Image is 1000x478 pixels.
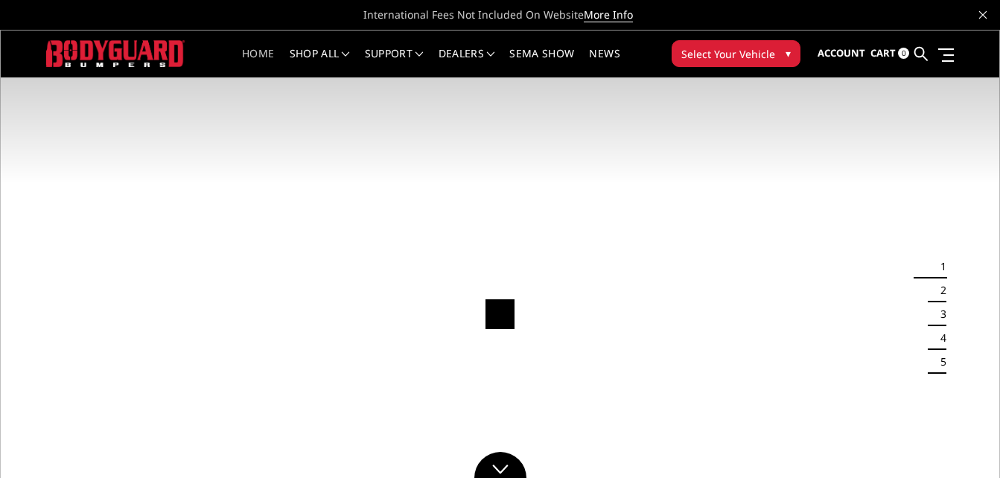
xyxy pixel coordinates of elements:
span: 0 [898,48,909,59]
button: 3 of 5 [931,302,946,326]
span: ▾ [786,45,791,61]
span: Cart [870,46,896,60]
a: Cart 0 [870,34,909,74]
a: Home [242,48,274,77]
button: 5 of 5 [931,350,946,374]
a: Dealers [439,48,495,77]
span: Account [818,46,865,60]
a: More Info [584,7,633,22]
a: News [589,48,620,77]
button: 2 of 5 [931,278,946,302]
a: Account [818,34,865,74]
a: Click to Down [474,452,526,478]
a: SEMA Show [509,48,574,77]
button: 4 of 5 [931,326,946,350]
a: shop all [290,48,350,77]
a: Support [365,48,424,77]
button: Select Your Vehicle [672,40,800,67]
span: Select Your Vehicle [681,46,775,62]
button: 1 of 5 [931,255,946,278]
img: BODYGUARD BUMPERS [46,40,185,68]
